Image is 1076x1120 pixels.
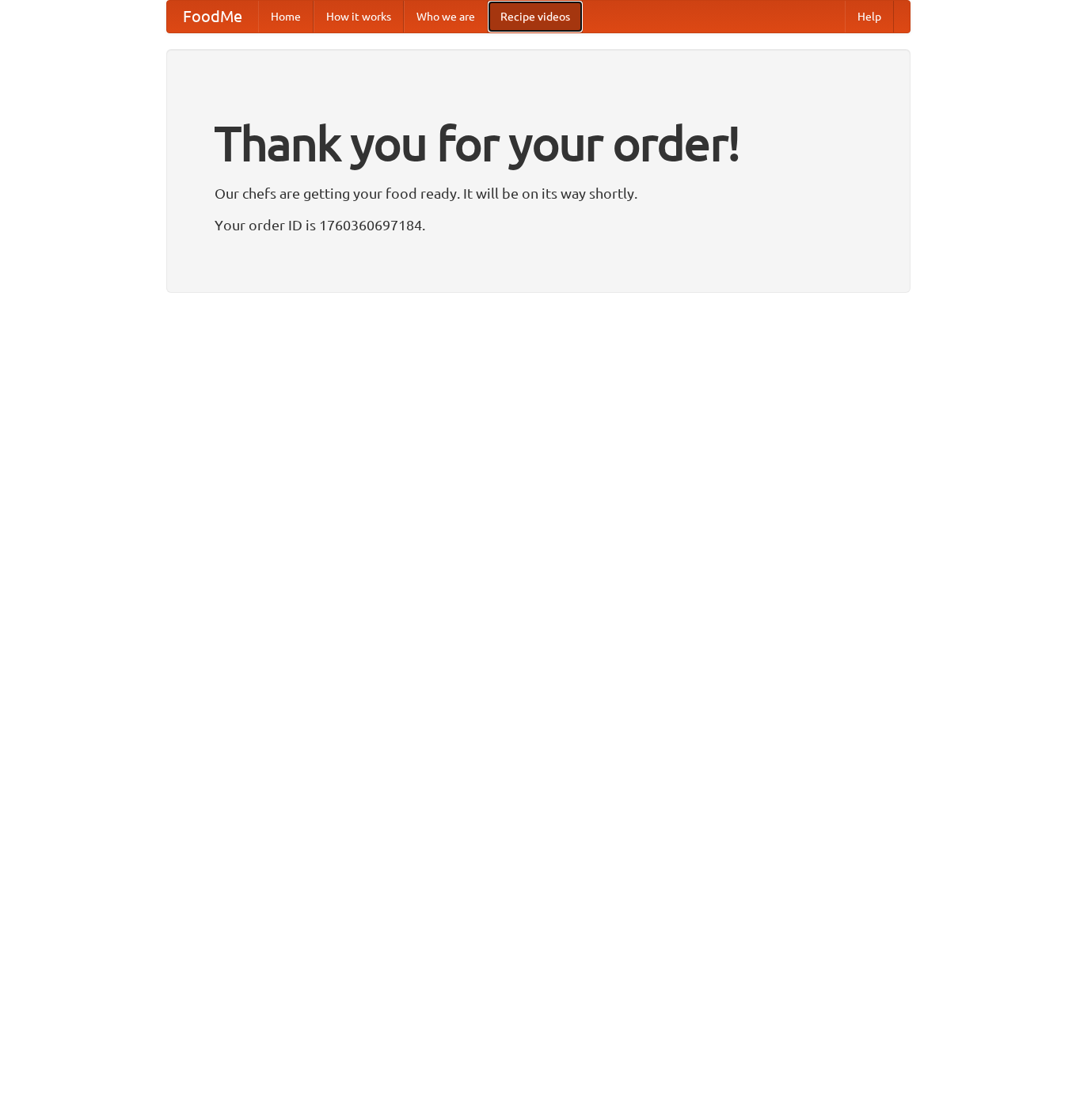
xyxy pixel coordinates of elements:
[488,1,583,32] a: Recipe videos
[167,1,258,32] a: FoodMe
[215,105,862,181] h1: Thank you for your order!
[215,181,862,205] p: Our chefs are getting your food ready. It will be on its way shortly.
[404,1,488,32] a: Who we are
[258,1,314,32] a: Home
[314,1,404,32] a: How it works
[845,1,894,32] a: Help
[215,213,862,237] p: Your order ID is 1760360697184.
